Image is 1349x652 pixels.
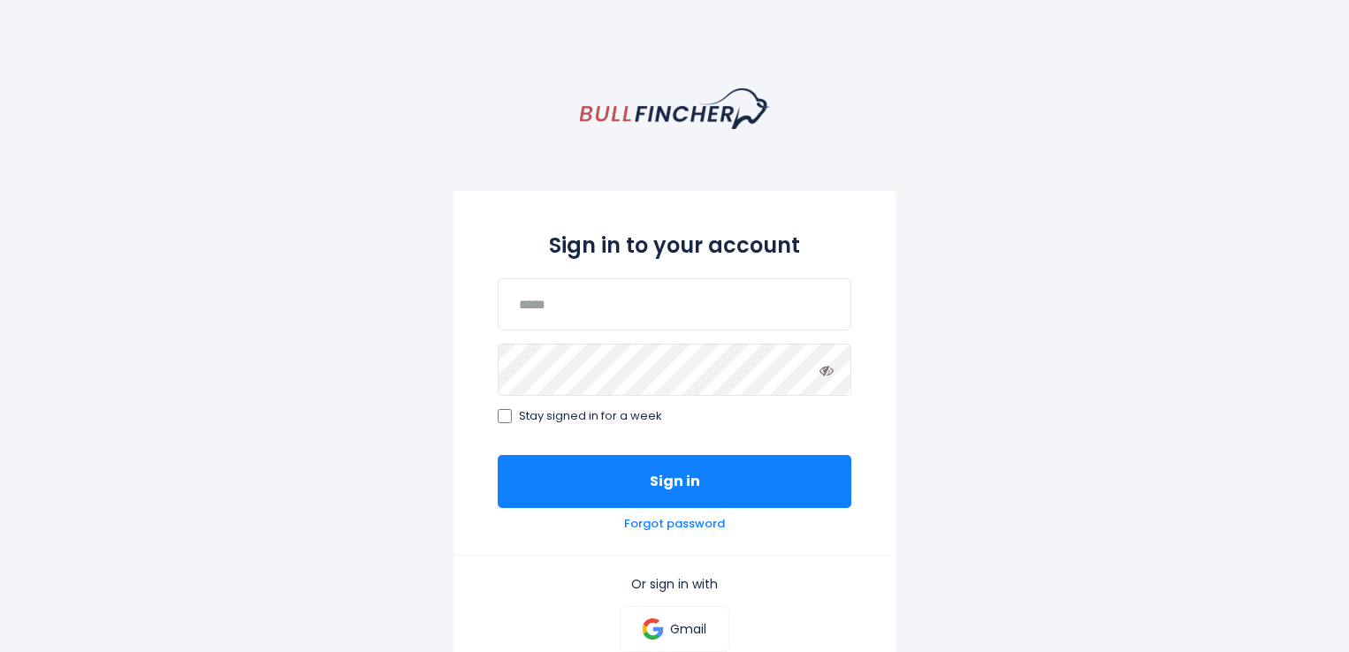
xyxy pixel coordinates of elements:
[519,409,662,424] span: Stay signed in for a week
[580,88,770,129] a: homepage
[498,230,851,261] h2: Sign in to your account
[620,606,728,652] a: Gmail
[498,455,851,508] button: Sign in
[670,621,706,637] p: Gmail
[498,409,512,423] input: Stay signed in for a week
[624,517,725,532] a: Forgot password
[498,576,851,592] p: Or sign in with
